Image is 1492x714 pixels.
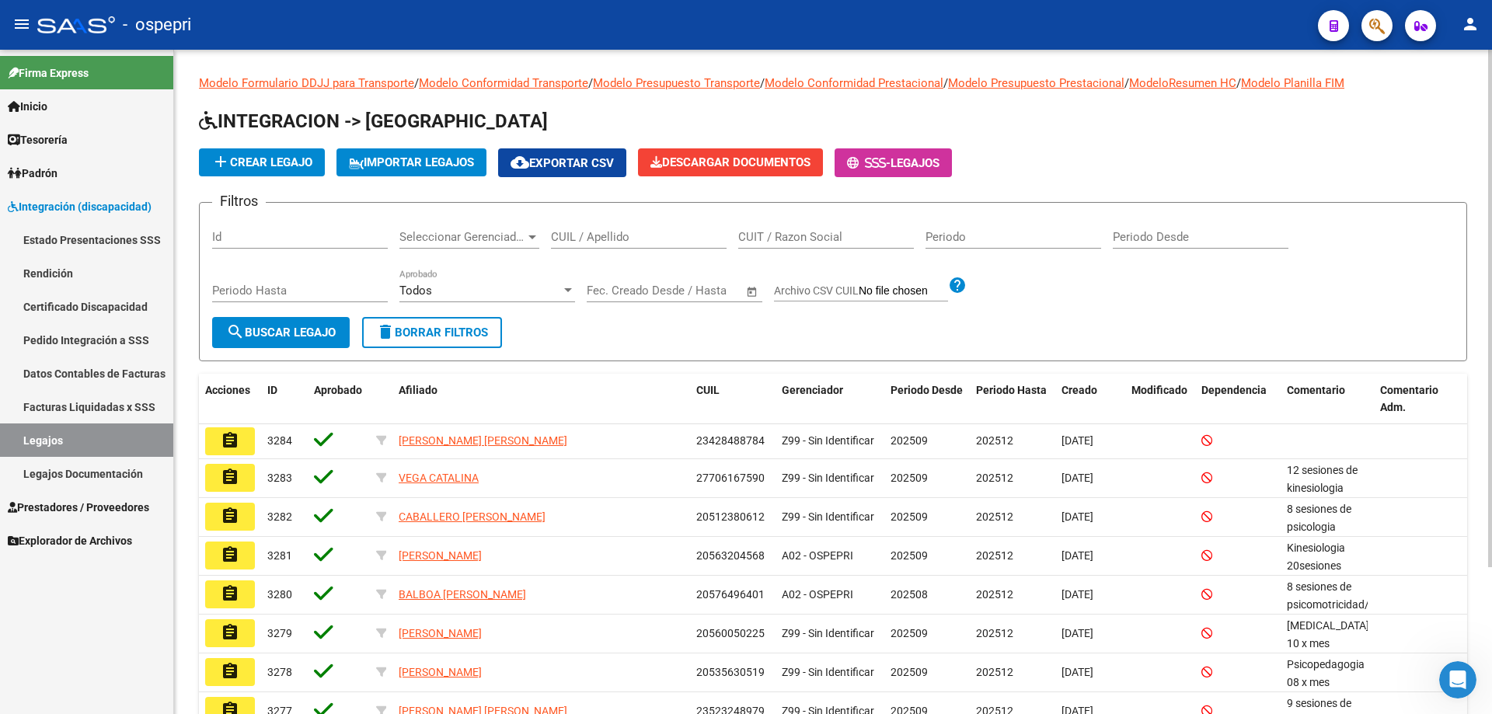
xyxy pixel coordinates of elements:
datatable-header-cell: Modificado [1125,374,1195,425]
span: Comentario Adm. [1380,384,1438,414]
span: Z99 - Sin Identificar [782,627,874,639]
span: Archivo CSV CUIL [774,284,859,297]
span: 20576496401 [696,588,765,601]
span: [DATE] [1061,588,1093,601]
a: ModeloResumen HC [1129,76,1236,90]
span: Integración (discapacidad) [8,198,152,215]
span: Periodo Desde [891,384,963,396]
a: Modelo Presupuesto Prestacional [948,76,1124,90]
datatable-header-cell: Periodo Desde [884,374,970,425]
span: Comentario [1287,384,1345,396]
span: - [847,156,891,170]
span: 3279 [267,627,292,639]
span: [PERSON_NAME] [399,549,482,562]
button: Descargar Documentos [638,148,823,176]
span: 202512 [976,510,1013,523]
span: 202509 [891,510,928,523]
button: Buscar Legajo [212,317,350,348]
mat-icon: assignment [221,584,239,603]
span: 3281 [267,549,292,562]
span: 202509 [891,434,928,447]
mat-icon: delete [376,322,395,341]
mat-icon: menu [12,15,31,33]
span: Periodo Hasta [976,384,1047,396]
span: 3282 [267,510,292,523]
span: CABALLERO [PERSON_NAME] [399,510,546,523]
span: 3280 [267,588,292,601]
span: 23428488784 [696,434,765,447]
mat-icon: assignment [221,507,239,525]
span: 8 sesiones de psicologia ABAD LAURA/ Sep a dic 8 sesiones de psicopedagogia PONCE MERCEDES/ Sep a... [1287,503,1375,639]
span: [DATE] [1061,510,1093,523]
mat-icon: assignment [221,468,239,486]
span: Legajos [891,156,939,170]
span: 202512 [976,434,1013,447]
datatable-header-cell: Creado [1055,374,1125,425]
a: Modelo Presupuesto Transporte [593,76,760,90]
datatable-header-cell: CUIL [690,374,776,425]
span: 12 sesiones de kinesiologia MUTISIAS/ SEP A DIC/ Irriasrte maria laura 12 sesiones fonoaudiologia... [1287,464,1370,636]
a: Modelo Planilla FIM [1241,76,1344,90]
input: Archivo CSV CUIL [859,284,948,298]
datatable-header-cell: Acciones [199,374,261,425]
span: Seleccionar Gerenciador [399,230,525,244]
datatable-header-cell: Dependencia [1195,374,1281,425]
mat-icon: assignment [221,623,239,642]
a: Modelo Conformidad Transporte [419,76,588,90]
span: 202512 [976,666,1013,678]
mat-icon: assignment [221,545,239,564]
span: 3284 [267,434,292,447]
span: Padrón [8,165,58,182]
span: [PERSON_NAME] [399,627,482,639]
span: 202512 [976,549,1013,562]
button: Borrar Filtros [362,317,502,348]
span: Z99 - Sin Identificar [782,472,874,484]
span: A02 - OSPEPRI [782,549,853,562]
h3: Filtros [212,190,266,212]
span: BALBOA [PERSON_NAME] [399,588,526,601]
button: Open calendar [744,283,762,301]
datatable-header-cell: Comentario Adm. [1374,374,1467,425]
span: ID [267,384,277,396]
span: Explorador de Archivos [8,532,132,549]
input: Fecha fin [664,284,739,298]
datatable-header-cell: Gerenciador [776,374,884,425]
span: 202509 [891,472,928,484]
span: 27706167590 [696,472,765,484]
span: 3278 [267,666,292,678]
span: [DATE] [1061,627,1093,639]
span: [PERSON_NAME] [399,666,482,678]
span: 20535630519 [696,666,765,678]
mat-icon: person [1461,15,1480,33]
datatable-header-cell: Aprobado [308,374,370,425]
a: Modelo Conformidad Prestacional [765,76,943,90]
span: [DATE] [1061,434,1093,447]
a: Modelo Formulario DDJJ para Transporte [199,76,414,90]
span: 202509 [891,666,928,678]
span: CUIL [696,384,720,396]
span: Kinesiologia 20sesiones mensuales septiembre / diciembre 2025 Lic. Claudia Montividone. [1287,542,1395,660]
span: Afiliado [399,384,437,396]
span: INTEGRACION -> [GEOGRAPHIC_DATA] [199,110,548,132]
button: Exportar CSV [498,148,626,177]
mat-icon: assignment [221,431,239,450]
button: IMPORTAR LEGAJOS [336,148,486,176]
input: Fecha inicio [587,284,650,298]
span: Acciones [205,384,250,396]
span: - ospepri [123,8,191,42]
span: [PERSON_NAME] [PERSON_NAME] [399,434,567,447]
span: 202512 [976,588,1013,601]
span: Inicio [8,98,47,115]
span: Creado [1061,384,1097,396]
span: Prestadores / Proveedores [8,499,149,516]
span: Exportar CSV [511,156,614,170]
span: Gerenciador [782,384,843,396]
span: Tesorería [8,131,68,148]
span: 202508 [891,588,928,601]
button: Crear Legajo [199,148,325,176]
datatable-header-cell: Periodo Hasta [970,374,1055,425]
span: [DATE] [1061,472,1093,484]
span: Z99 - Sin Identificar [782,666,874,678]
button: -Legajos [835,148,952,177]
span: Borrar Filtros [376,326,488,340]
